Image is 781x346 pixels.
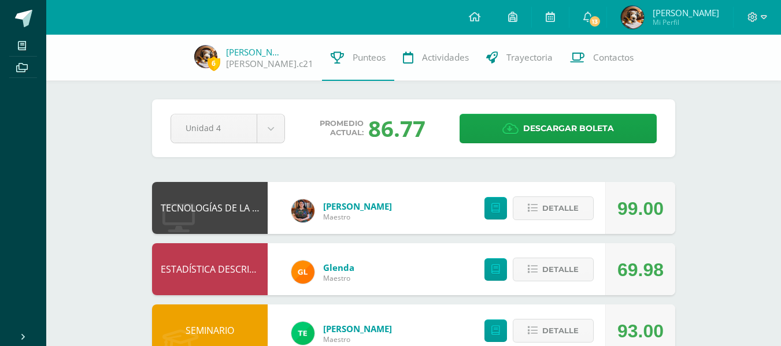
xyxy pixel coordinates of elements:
[186,114,242,142] span: Unidad 4
[323,200,392,212] a: [PERSON_NAME]
[588,15,601,28] span: 13
[617,183,664,235] div: 99.00
[194,45,217,68] img: 26a1984f3b5d9629c6cfe4c92813787a.png
[542,320,579,341] span: Detalle
[226,46,284,58] a: [PERSON_NAME]
[323,273,354,283] span: Maestro
[322,35,394,81] a: Punteos
[291,322,314,345] img: 43d3dab8d13cc64d9a3940a0882a4dc3.png
[653,7,719,18] span: [PERSON_NAME]
[513,258,594,281] button: Detalle
[653,17,719,27] span: Mi Perfil
[542,198,579,219] span: Detalle
[513,319,594,343] button: Detalle
[291,199,314,222] img: 60a759e8b02ec95d430434cf0c0a55c7.png
[593,51,634,64] span: Contactos
[394,35,478,81] a: Actividades
[208,56,220,70] span: 6
[323,262,354,273] a: Glenda
[513,196,594,220] button: Detalle
[561,35,642,81] a: Contactos
[323,212,392,222] span: Maestro
[323,334,392,344] span: Maestro
[323,323,392,334] a: [PERSON_NAME]
[506,51,553,64] span: Trayectoria
[353,51,386,64] span: Punteos
[368,113,425,143] div: 86.77
[617,244,664,296] div: 69.98
[152,182,268,234] div: TECNOLOGÍAS DE LA INFORMACIÓN Y LA COMUNICACIÓN 5
[226,58,313,70] a: [PERSON_NAME].c21
[320,119,364,137] span: Promedio actual:
[523,114,614,143] span: Descargar boleta
[478,35,561,81] a: Trayectoria
[542,259,579,280] span: Detalle
[291,261,314,284] img: 7115e4ef1502d82e30f2a52f7cb22b3f.png
[621,6,644,29] img: 26a1984f3b5d9629c6cfe4c92813787a.png
[152,243,268,295] div: ESTADÍSTICA DESCRIPTIVA
[422,51,469,64] span: Actividades
[460,114,657,143] a: Descargar boleta
[171,114,284,143] a: Unidad 4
